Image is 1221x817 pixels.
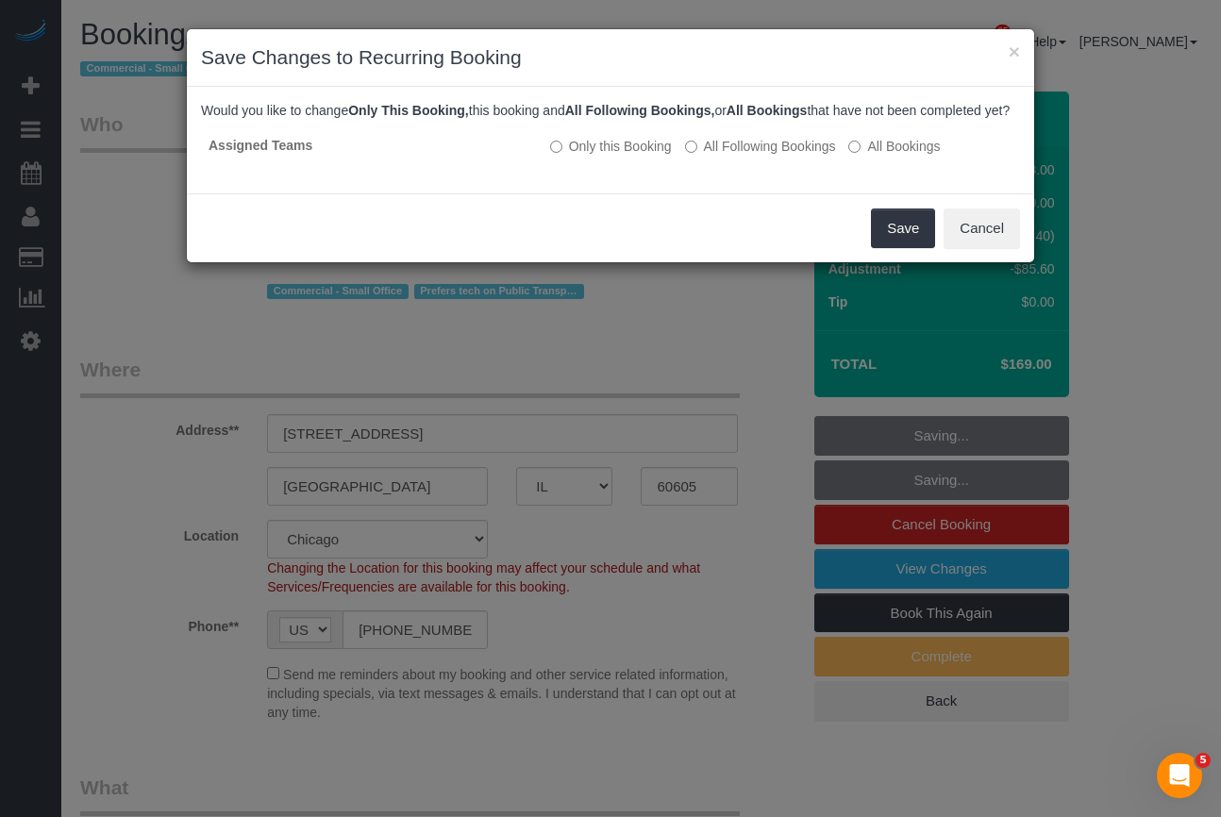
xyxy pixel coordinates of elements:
[565,103,715,118] b: All Following Bookings,
[550,141,562,153] input: Only this Booking
[848,137,940,156] label: All bookings that have not been completed yet will be changed.
[1009,42,1020,61] button: ×
[550,137,672,156] label: All other bookings in the series will remain the same.
[727,103,808,118] b: All Bookings
[848,141,861,153] input: All Bookings
[1196,753,1211,768] span: 5
[871,208,935,248] button: Save
[209,138,312,153] strong: Assigned Teams
[201,43,1020,72] h3: Save Changes to Recurring Booking
[1157,753,1202,798] iframe: Intercom live chat
[685,141,697,153] input: All Following Bookings
[348,103,469,118] b: Only This Booking,
[201,101,1020,120] p: Would you like to change this booking and or that have not been completed yet?
[944,208,1020,248] button: Cancel
[685,137,836,156] label: This and all the bookings after it will be changed.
